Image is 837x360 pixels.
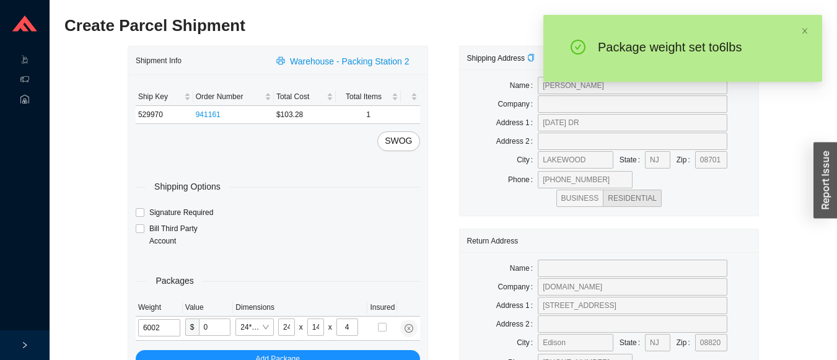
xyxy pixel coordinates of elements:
[328,321,332,333] div: x
[183,299,233,317] th: Value
[496,297,538,314] label: Address 1
[336,88,401,106] th: Total Items sortable
[401,88,419,106] th: undefined sortable
[677,334,695,351] label: Zip
[467,54,535,63] span: Shipping Address
[496,114,538,131] label: Address 1
[801,27,809,35] span: close
[21,341,28,349] span: right
[136,88,193,106] th: Ship Key sortable
[496,133,538,150] label: Address 2
[146,180,229,194] span: Shipping Options
[336,106,401,124] td: 1
[608,194,657,203] span: RESIDENTIAL
[336,318,358,336] input: H
[385,134,412,148] span: SWOG
[510,260,538,277] label: Name
[290,55,409,69] span: Warehouse - Packing Station 2
[338,90,390,103] span: Total Items
[274,88,336,106] th: Total Cost sortable
[136,106,193,124] td: 529970
[269,52,419,69] button: printerWarehouse - Packing Station 2
[497,278,538,296] label: Company
[496,315,538,333] label: Address 2
[508,171,538,188] label: Phone
[185,318,199,336] span: $
[598,40,782,55] div: Package weight set to 6 lb s
[233,299,367,317] th: Dimensions
[193,88,274,106] th: Order Number sortable
[677,151,695,169] label: Zip
[571,40,585,57] span: check-circle
[276,90,324,103] span: Total Cost
[144,206,218,219] span: Signature Required
[299,321,303,333] div: x
[467,229,752,252] div: Return Address
[138,90,182,103] span: Ship Key
[497,95,538,113] label: Company
[620,334,645,351] label: State
[274,106,336,124] td: $103.28
[527,52,535,64] div: Copy
[367,299,397,317] th: Insured
[276,56,287,66] span: printer
[307,318,324,336] input: W
[196,90,262,103] span: Order Number
[561,194,599,203] span: BUSINESS
[136,49,269,72] div: Shipment Info
[64,15,633,37] h2: Create Parcel Shipment
[196,110,221,119] a: 941161
[136,299,183,317] th: Weight
[377,131,419,151] button: SWOG
[510,77,538,94] label: Name
[527,54,535,61] span: copy
[147,274,202,288] span: Packages
[278,318,295,336] input: L
[620,151,645,169] label: State
[144,222,226,247] span: Bill Third Party Account
[517,151,538,169] label: City
[517,334,538,351] label: City
[400,320,418,337] button: close-circle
